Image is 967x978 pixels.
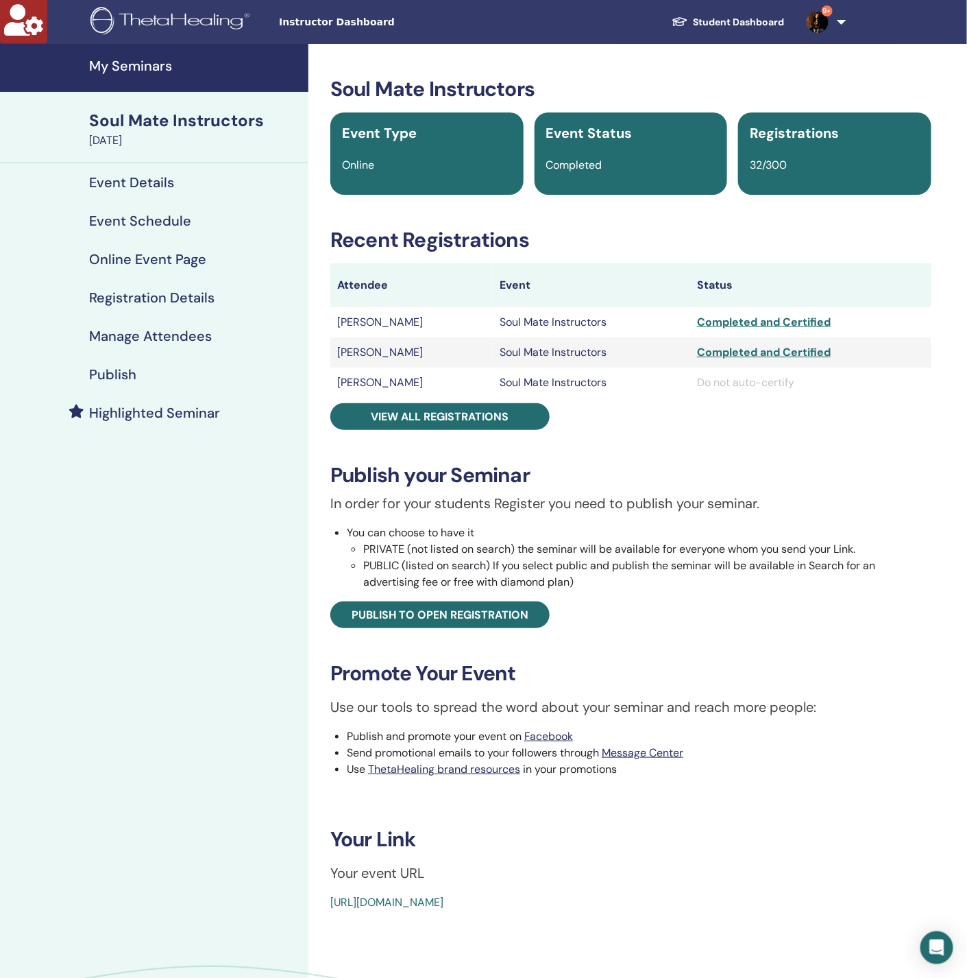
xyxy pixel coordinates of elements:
[347,525,931,591] li: You can choose to have it
[330,403,550,430] a: View all registrations
[330,228,931,252] h3: Recent Registrations
[524,729,573,743] a: Facebook
[89,132,300,149] div: [DATE]
[493,263,690,307] th: Event
[371,409,509,424] span: View all registrations
[602,746,683,760] a: Message Center
[807,11,829,33] img: default.jpg
[347,728,931,745] li: Publish and promote your event on
[750,124,839,142] span: Registrations
[363,558,931,591] li: PUBLIC (listed on search) If you select public and publish the seminar will be available in Searc...
[368,762,520,776] a: ThetaHealing brand resources
[493,337,690,368] td: Soul Mate Instructors
[279,15,485,29] span: Instructor Dashboard
[81,109,308,149] a: Soul Mate Instructors[DATE]
[330,263,493,307] th: Attendee
[546,124,633,142] span: Event Status
[493,307,690,337] td: Soul Mate Instructors
[330,337,493,368] td: [PERSON_NAME]
[89,405,220,421] h4: Highlighted Seminar
[661,10,796,35] a: Student Dashboard
[330,661,931,686] h3: Promote Your Event
[697,344,925,361] div: Completed and Certified
[90,7,254,38] img: logo.png
[342,124,417,142] span: Event Type
[330,493,931,514] p: In order for your students Register you need to publish your seminar.
[750,158,787,172] span: 32/300
[342,158,374,172] span: Online
[347,761,931,778] li: Use in your promotions
[89,213,191,229] h4: Event Schedule
[822,5,833,16] span: 9+
[697,374,925,391] div: Do not auto-certify
[330,863,931,883] p: Your event URL
[347,745,931,761] li: Send promotional emails to your followers through
[330,77,931,102] h3: Soul Mate Instructors
[330,895,443,909] a: [URL][DOMAIN_NAME]
[697,314,925,331] div: Completed and Certified
[546,158,602,172] span: Completed
[330,368,493,398] td: [PERSON_NAME]
[89,174,174,191] h4: Event Details
[89,251,206,267] h4: Online Event Page
[89,58,300,74] h4: My Seminars
[920,931,953,964] div: Open Intercom Messenger
[352,608,528,622] span: Publish to open registration
[363,541,931,558] li: PRIVATE (not listed on search) the seminar will be available for everyone whom you send your Link.
[89,328,212,344] h4: Manage Attendees
[330,601,550,628] a: Publish to open registration
[672,16,688,27] img: graduation-cap-white.svg
[330,697,931,717] p: Use our tools to spread the word about your seminar and reach more people:
[89,109,300,132] div: Soul Mate Instructors
[330,463,931,488] h3: Publish your Seminar
[89,366,136,383] h4: Publish
[330,307,493,337] td: [PERSON_NAME]
[690,263,931,307] th: Status
[330,827,931,852] h3: Your Link
[493,368,690,398] td: Soul Mate Instructors
[89,289,215,306] h4: Registration Details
